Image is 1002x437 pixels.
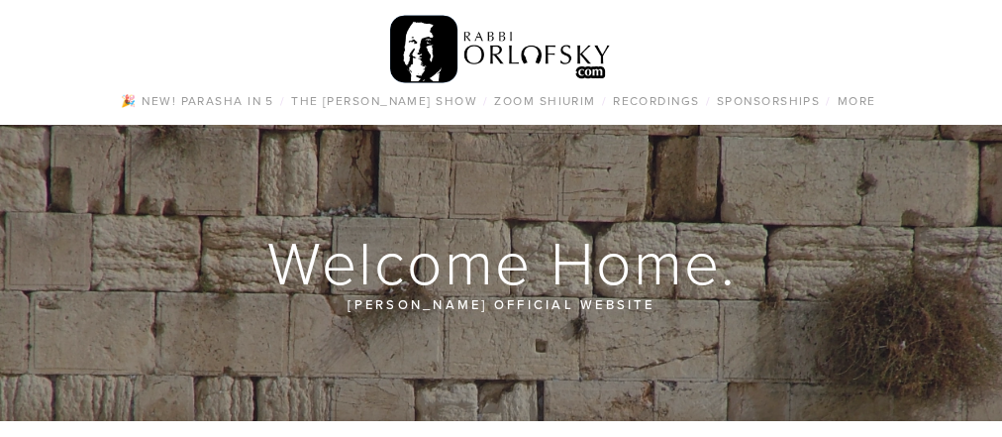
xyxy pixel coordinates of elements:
a: Sponsorships [711,88,826,114]
span: / [483,92,488,109]
a: The [PERSON_NAME] Show [285,88,483,114]
a: Recordings [607,88,705,114]
a: 🎉 NEW! Parasha in 5 [115,88,279,114]
a: Zoom Shiurim [488,88,601,114]
span: / [602,92,607,109]
span: / [280,92,285,109]
img: RabbiOrlofsky.com [390,11,611,88]
span: / [706,92,711,109]
p: [PERSON_NAME] official website [119,293,882,315]
h1: Welcome Home. [24,230,980,293]
span: / [826,92,831,109]
a: More [832,88,882,114]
